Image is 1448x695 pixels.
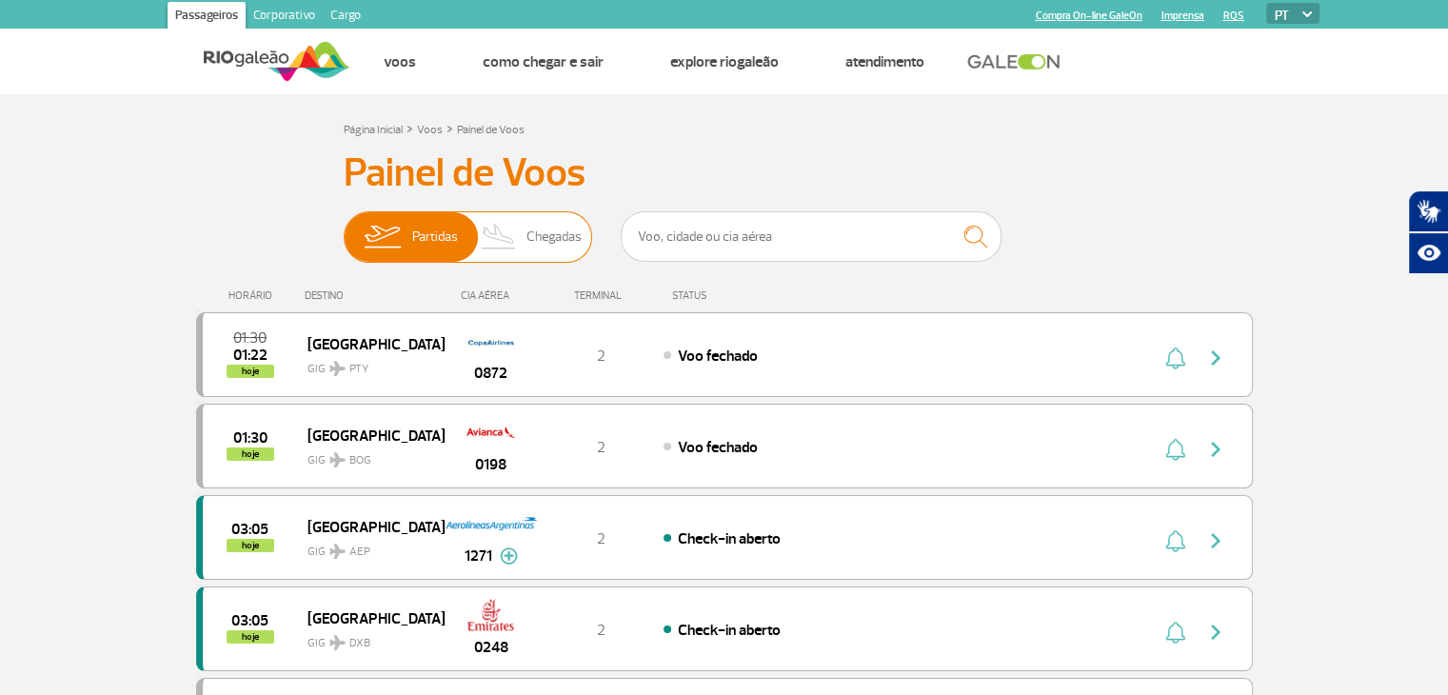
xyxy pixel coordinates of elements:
[526,212,582,262] span: Chegadas
[344,149,1105,197] h3: Painel de Voos
[1408,232,1448,274] button: Abrir recursos assistivos.
[845,52,924,71] a: Atendimento
[233,348,268,362] span: 2025-08-25 01:22:00
[352,212,412,262] img: slider-embarque
[444,289,539,302] div: CIA AÉREA
[663,289,818,302] div: STATUS
[202,289,306,302] div: HORÁRIO
[1408,190,1448,274] div: Plugin de acessibilidade da Hand Talk.
[446,117,453,139] a: >
[227,365,274,378] span: hoje
[539,289,663,302] div: TERMINAL
[344,123,403,137] a: Página Inicial
[597,621,605,640] span: 2
[349,361,368,378] span: PTY
[597,529,605,548] span: 2
[349,452,371,469] span: BOG
[678,438,758,457] span: Voo fechado
[1204,621,1227,644] img: seta-direita-painel-voo.svg
[323,2,368,32] a: Cargo
[474,636,508,659] span: 0248
[307,331,429,356] span: [GEOGRAPHIC_DATA]
[465,545,492,567] span: 1271
[407,117,413,139] a: >
[329,361,346,376] img: destiny_airplane.svg
[329,635,346,650] img: destiny_airplane.svg
[1165,438,1185,461] img: sino-painel-voo.svg
[412,212,458,262] span: Partidas
[475,453,506,476] span: 0198
[1223,10,1244,22] a: RQS
[483,52,604,71] a: Como chegar e sair
[329,452,346,467] img: destiny_airplane.svg
[307,625,429,652] span: GIG
[1204,347,1227,369] img: seta-direita-painel-voo.svg
[597,347,605,366] span: 2
[457,123,525,137] a: Painel de Voos
[384,52,416,71] a: Voos
[227,447,274,461] span: hoje
[233,331,267,345] span: 2025-08-25 01:30:00
[1204,529,1227,552] img: seta-direita-painel-voo.svg
[678,347,758,366] span: Voo fechado
[329,544,346,559] img: destiny_airplane.svg
[305,289,444,302] div: DESTINO
[621,211,1002,262] input: Voo, cidade ou cia aérea
[500,547,518,565] img: mais-info-painel-voo.svg
[1161,10,1204,22] a: Imprensa
[1165,529,1185,552] img: sino-painel-voo.svg
[670,52,779,71] a: Explore RIOgaleão
[678,621,781,640] span: Check-in aberto
[227,539,274,552] span: hoje
[307,533,429,561] span: GIG
[1204,438,1227,461] img: seta-direita-painel-voo.svg
[1165,347,1185,369] img: sino-painel-voo.svg
[307,350,429,378] span: GIG
[597,438,605,457] span: 2
[678,529,781,548] span: Check-in aberto
[168,2,246,32] a: Passageiros
[349,635,370,652] span: DXB
[231,614,268,627] span: 2025-08-25 03:05:00
[471,212,527,262] img: slider-desembarque
[307,606,429,630] span: [GEOGRAPHIC_DATA]
[233,431,268,445] span: 2025-08-25 01:30:00
[307,423,429,447] span: [GEOGRAPHIC_DATA]
[1165,621,1185,644] img: sino-painel-voo.svg
[474,362,507,385] span: 0872
[307,442,429,469] span: GIG
[1408,190,1448,232] button: Abrir tradutor de língua de sinais.
[417,123,443,137] a: Voos
[307,514,429,539] span: [GEOGRAPHIC_DATA]
[1036,10,1142,22] a: Compra On-line GaleOn
[227,630,274,644] span: hoje
[349,544,370,561] span: AEP
[231,523,268,536] span: 2025-08-25 03:05:00
[246,2,323,32] a: Corporativo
